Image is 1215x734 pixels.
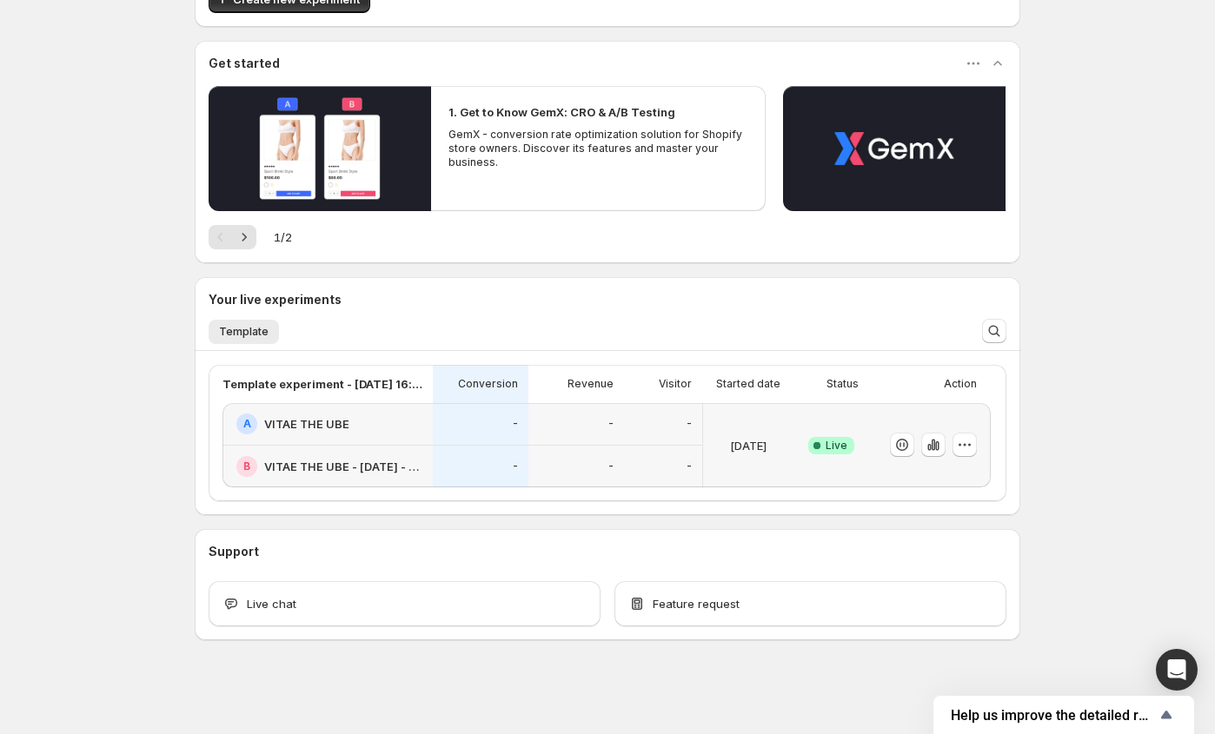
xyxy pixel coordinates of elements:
span: Help us improve the detailed report for A/B campaigns [951,707,1156,724]
p: Conversion [458,377,518,391]
p: Revenue [568,377,614,391]
h2: VITAE THE UBE - [DATE] - Version B [264,458,422,475]
p: - [608,460,614,473]
span: Live [826,439,847,453]
p: - [608,417,614,431]
p: Template experiment - [DATE] 16:05:24 [222,375,422,393]
p: - [687,417,692,431]
p: - [687,460,692,473]
h2: VITAE THE UBE [264,415,349,433]
p: Visitor [659,377,692,391]
h2: A [243,417,251,431]
nav: Pagination [209,225,256,249]
button: Play video [209,86,431,211]
h3: Support [209,543,259,560]
h3: Your live experiments [209,291,342,308]
button: Search and filter results [982,319,1006,343]
span: 1 / 2 [274,228,292,246]
p: - [513,417,518,431]
span: Feature request [653,595,740,612]
p: Status [827,377,859,391]
button: Play video [783,86,1006,211]
h2: 1. Get to Know GemX: CRO & A/B Testing [448,103,675,121]
h2: B [243,460,250,473]
p: Action [944,377,977,391]
p: - [513,460,518,473]
p: GemX - conversion rate optimization solution for Shopify store owners. Discover its features and ... [448,128,747,169]
div: Open Intercom Messenger [1156,649,1198,691]
p: [DATE] [730,437,767,454]
button: Next [232,225,256,249]
span: Live chat [247,595,296,612]
button: Show survey - Help us improve the detailed report for A/B campaigns [951,704,1177,725]
h3: Get started [209,55,280,72]
span: Template [219,325,269,339]
p: Started date [716,377,780,391]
